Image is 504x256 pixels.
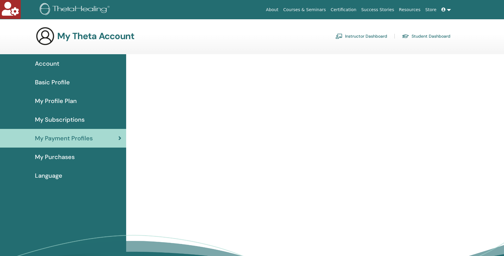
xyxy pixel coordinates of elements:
a: Resources [397,4,423,15]
a: Success Stories [359,4,397,15]
span: Language [35,171,62,180]
a: Courses & Seminars [281,4,328,15]
img: chalkboard-teacher.svg [335,33,343,39]
a: Student Dashboard [402,31,450,41]
a: Instructor Dashboard [335,31,387,41]
span: My Subscriptions [35,115,85,124]
img: logo.png [40,3,112,17]
span: My Payment Profiles [35,134,93,143]
a: Certification [328,4,359,15]
img: graduation-cap.svg [402,34,409,39]
span: My Profile Plan [35,96,77,105]
a: Store [423,4,439,15]
span: Basic Profile [35,78,70,87]
img: generic-user-icon.jpg [36,27,55,46]
a: About [263,4,281,15]
span: Account [35,59,59,68]
h3: My Theta Account [57,31,134,42]
span: My Purchases [35,152,75,161]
